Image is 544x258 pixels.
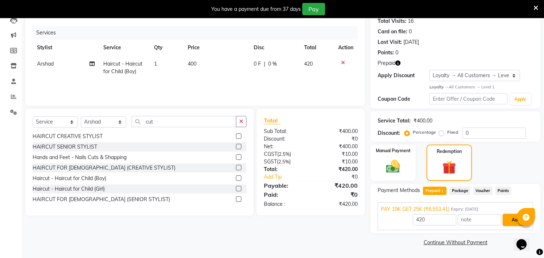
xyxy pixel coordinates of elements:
label: Percentage [413,129,436,136]
span: Haircut - Haircut for Child (Boy) [103,61,142,75]
div: Service Total: [378,117,411,125]
th: Price [183,39,249,56]
span: 1 [154,61,157,67]
span: Package [449,187,470,195]
div: HAIRCUT FOR [DEMOGRAPHIC_DATA] (SENIOR STYLIST) [33,196,170,203]
span: Points [495,187,511,195]
div: Balance : [258,200,311,208]
th: Action [334,39,358,56]
span: 1 [440,189,444,193]
div: [DATE] [403,38,419,46]
div: ₹10.00 [311,158,364,166]
div: 0 [395,49,398,57]
th: Service [99,39,150,56]
input: Amount [413,214,456,225]
button: Pay [302,3,325,15]
div: Total Visits: [378,17,406,25]
div: ₹420.00 [311,166,364,173]
th: Disc [249,39,300,56]
div: ₹400.00 [311,128,364,135]
div: ₹0 [320,173,364,181]
input: Search or Scan [132,116,236,127]
div: HAIRCUT SENIOR STYLIST [33,143,97,151]
img: _cash.svg [382,158,404,175]
span: 0 F [254,60,261,68]
span: 2.5% [278,159,289,165]
th: Stylist [33,39,99,56]
div: ₹420.00 [311,181,364,190]
div: Last Visit: [378,38,402,46]
span: Payment Methods [378,187,420,194]
button: Add [503,214,529,226]
div: HAIRCUT CREATIVE STYLIST [33,133,103,140]
span: Prepaid [378,59,395,67]
div: All Customers → Level 1 [429,84,533,90]
div: Apply Discount [378,72,429,79]
span: | [264,60,265,68]
div: Discount: [378,129,400,137]
div: ₹400.00 [311,143,364,150]
strong: Loyalty → [429,84,449,90]
div: Net: [258,143,311,150]
label: Manual Payment [376,147,411,154]
div: Coupon Code [378,95,429,103]
div: 0 [409,28,412,36]
div: Services [33,26,363,39]
a: Continue Without Payment [372,239,539,246]
span: Expiry: [DATE] [451,206,478,212]
input: note [458,214,501,225]
iframe: chat widget [514,229,537,251]
span: 2.5% [279,151,290,157]
div: Hands and Feet - Nails Cuts & Shapping [33,154,126,161]
span: Total [264,117,281,124]
div: ₹400.00 [414,117,432,125]
div: Paid: [258,190,311,199]
div: ₹420.00 [311,200,364,208]
div: ( ) [258,150,311,158]
div: Points: [378,49,394,57]
div: Payable: [258,181,311,190]
span: 420 [304,61,313,67]
a: Add Tip [258,173,320,181]
span: Prepaid [423,187,447,195]
th: Qty [150,39,183,56]
span: CGST [264,151,277,157]
span: SGST [264,158,277,165]
th: Total [300,39,334,56]
button: Apply [510,94,531,105]
div: ₹10.00 [311,150,364,158]
span: 400 [188,61,196,67]
div: ₹0 [311,190,364,199]
span: Voucher [473,187,493,195]
img: _gift.svg [438,159,460,176]
div: ( ) [258,158,311,166]
label: Fixed [447,129,458,136]
div: Card on file: [378,28,407,36]
div: Total: [258,166,311,173]
span: PAY 19K GET 25K (₹6,553.41) [381,205,449,213]
div: Haircut - Haircut for Child (Girl) [33,185,105,193]
div: 16 [408,17,414,25]
div: HAIRCUT FOR [DEMOGRAPHIC_DATA] (CREATIVE STYLIST) [33,164,175,172]
span: Arshad [37,61,54,67]
label: Redemption [437,148,462,155]
input: Enter Offer / Coupon Code [429,93,507,104]
span: 0 % [268,60,277,68]
div: Haircut - Haircut for Child (Boy) [33,175,106,182]
div: ₹0 [311,135,364,143]
div: Discount: [258,135,311,143]
div: Sub Total: [258,128,311,135]
div: You have a payment due from 37 days [211,5,301,13]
